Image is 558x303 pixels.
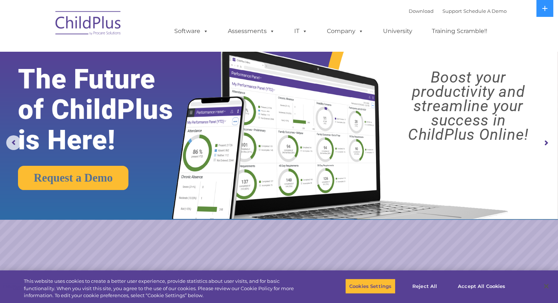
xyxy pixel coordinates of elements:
[463,8,507,14] a: Schedule A Demo
[402,278,448,294] button: Reject All
[18,64,196,155] rs-layer: The Future of ChildPlus is Here!
[409,8,507,14] font: |
[538,278,554,294] button: Close
[345,278,395,294] button: Cookies Settings
[24,278,307,299] div: This website uses cookies to create a better user experience, provide statistics about user visit...
[167,24,216,39] a: Software
[454,278,509,294] button: Accept All Cookies
[442,8,462,14] a: Support
[386,70,551,142] rs-layer: Boost your productivity and streamline your success in ChildPlus Online!
[220,24,282,39] a: Assessments
[102,79,133,84] span: Phone number
[52,6,125,43] img: ChildPlus by Procare Solutions
[18,166,128,190] a: Request a Demo
[320,24,371,39] a: Company
[287,24,315,39] a: IT
[424,24,495,39] a: Training Scramble!!
[409,8,434,14] a: Download
[376,24,420,39] a: University
[102,48,124,54] span: Last name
